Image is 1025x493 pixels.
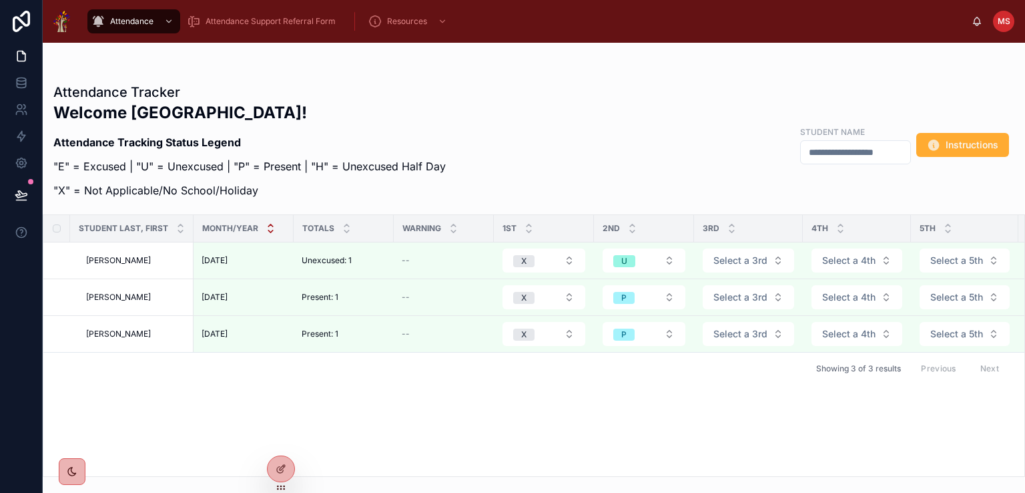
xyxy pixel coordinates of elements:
span: Warning [402,223,441,234]
p: "X" = Not Applicable/No School/Holiday [53,182,446,198]
span: Attendance [110,16,153,27]
span: [PERSON_NAME] [86,292,151,303]
p: "E" = Excused | "U" = Unexcused | "P" = Present | "H" = Unexcused Half Day [53,158,446,174]
span: 2nd [603,223,620,234]
span: MS [998,16,1010,27]
span: Present: 1 [302,329,338,339]
button: Select Button [703,285,794,309]
strong: Attendance Tracking Status Legend [53,136,241,149]
span: Resources [387,16,427,27]
span: Select a 4th [822,291,876,304]
span: -- [402,292,410,303]
div: X [521,255,527,267]
div: U [621,255,627,267]
button: Select Button [811,322,902,346]
span: 3rd [703,223,719,234]
a: Attendance Support Referral Form [183,9,345,33]
span: Select a 3rd [713,327,767,341]
button: Select Button [603,322,685,346]
button: Select Button [603,249,685,273]
span: [PERSON_NAME] [86,329,151,339]
div: X [521,292,527,304]
div: P [621,292,627,304]
span: Totals [302,223,334,234]
span: Present: 1 [302,292,338,303]
button: Select Button [920,322,1010,346]
div: scrollable content [81,7,972,36]
span: Select a 5th [930,254,983,267]
span: Select a 3rd [713,291,767,304]
span: Select a 5th [930,327,983,341]
button: Instructions [916,133,1009,157]
span: Select a 4th [822,327,876,341]
span: 5th [920,223,936,234]
span: -- [402,329,410,339]
span: Select a 3rd [713,254,767,267]
button: Select Button [920,249,1010,273]
button: Select Button [703,249,794,273]
span: [DATE] [202,255,228,266]
button: Select Button [920,285,1010,309]
button: Select Button [811,285,902,309]
span: Select a 4th [822,254,876,267]
span: Attendance Support Referral Form [206,16,336,27]
button: Select Button [502,322,585,346]
span: 1st [502,223,517,234]
h2: Welcome [GEOGRAPHIC_DATA]! [53,102,446,124]
span: Student Last, First [79,223,168,234]
span: 4th [811,223,828,234]
span: Month/Year [202,223,258,234]
a: Resources [364,9,454,33]
div: X [521,329,527,341]
button: Select Button [603,285,685,309]
span: -- [402,255,410,266]
span: Showing 3 of 3 results [816,363,901,374]
img: App logo [53,11,70,32]
span: Unexcused: 1 [302,255,352,266]
a: Attendance [87,9,180,33]
span: [DATE] [202,329,228,339]
button: Select Button [502,249,585,273]
span: Select a 5th [930,291,983,304]
span: [DATE] [202,292,228,303]
div: P [621,329,627,341]
button: Select Button [811,249,902,273]
button: Select Button [502,285,585,309]
span: [PERSON_NAME] [86,255,151,266]
span: Instructions [946,138,998,152]
button: Select Button [703,322,794,346]
h1: Attendance Tracker [53,83,446,102]
label: Student Name [800,126,865,138]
